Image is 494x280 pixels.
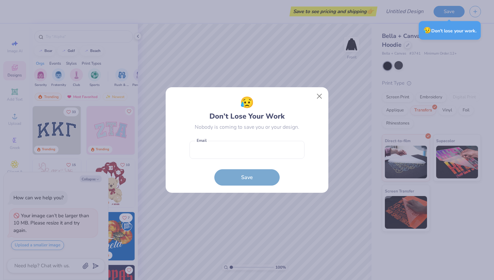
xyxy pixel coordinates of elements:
span: 😥 [240,94,254,111]
div: Nobody is coming to save you or your design. [195,123,299,131]
button: Close [313,90,326,103]
div: Don’t Lose Your Work [209,94,285,122]
span: 😥 [423,26,431,35]
div: Don’t lose your work. [419,21,481,40]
